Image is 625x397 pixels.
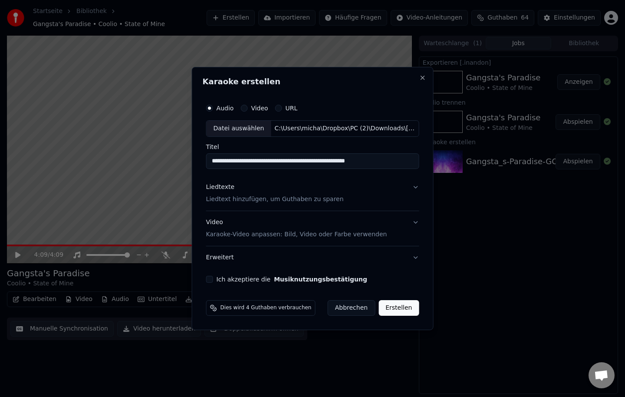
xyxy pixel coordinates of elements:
p: Karaoke-Video anpassen: Bild, Video oder Farbe verwenden [206,230,387,239]
label: URL [286,105,298,111]
button: Abbrechen [328,300,375,316]
label: Audio [217,105,234,111]
label: Video [251,105,268,111]
div: Liedtexte [206,183,234,192]
p: Liedtext hinzufügen, um Guthaben zu sparen [206,195,344,204]
div: Datei auswählen [207,121,271,136]
button: Ich akzeptiere die [274,276,367,282]
div: C:\Users\micha\Dropbox\PC (2)\Downloads\[DOMAIN_NAME] - Skinhead on the MBTA - Dropkick Murphys.mp3 [271,124,418,133]
span: Dies wird 4 Guthaben verbrauchen [220,304,312,311]
button: Erstellen [378,300,419,316]
button: VideoKaraoke-Video anpassen: Bild, Video oder Farbe verwenden [206,211,419,246]
label: Titel [206,144,419,150]
button: LiedtexteLiedtext hinzufügen, um Guthaben zu sparen [206,176,419,211]
label: Ich akzeptiere die [217,276,367,282]
button: Erweitert [206,246,419,269]
div: Video [206,218,387,239]
h2: Karaoke erstellen [203,78,423,86]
